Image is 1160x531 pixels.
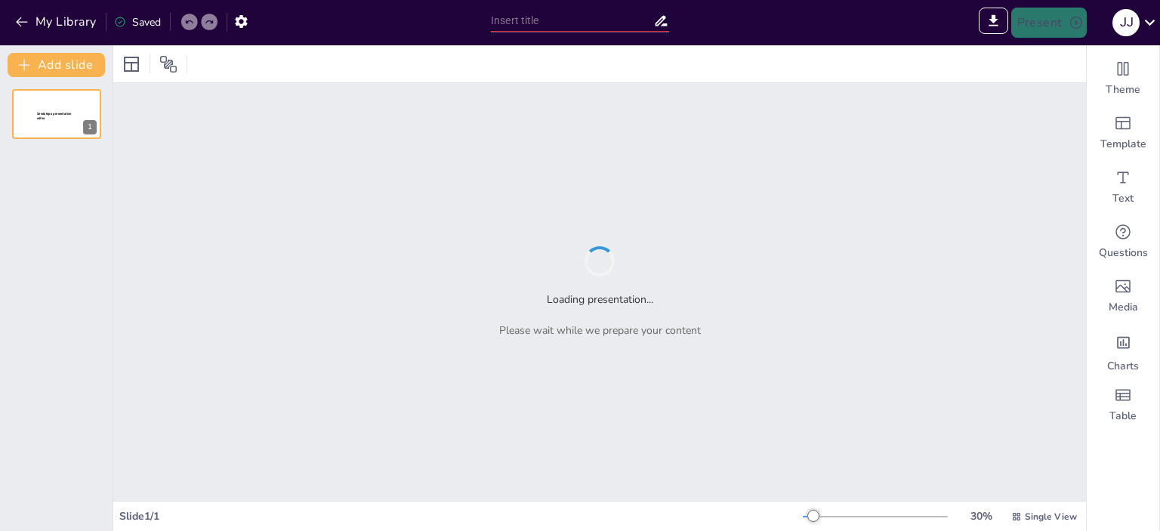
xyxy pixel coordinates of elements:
div: Get real-time input from your audience [1087,215,1159,269]
span: Table [1109,409,1137,424]
span: Questions [1099,245,1148,261]
div: Slide 1 / 1 [119,508,803,524]
p: Please wait while we prepare your content [499,323,701,338]
button: Add slide [8,53,105,77]
span: Theme [1106,82,1140,97]
div: Add charts and graphs [1087,323,1159,378]
div: 1 [12,89,101,139]
div: Saved [114,14,161,30]
span: Charts [1107,359,1139,374]
div: Add images, graphics, shapes or video [1087,269,1159,323]
div: Add text boxes [1087,160,1159,215]
h2: Loading presentation... [547,292,653,307]
span: Position [159,55,177,73]
span: Single View [1025,510,1077,523]
button: J J [1112,8,1140,38]
div: Add ready made slides [1087,106,1159,160]
span: Template [1100,137,1146,152]
div: 1 [83,120,97,134]
span: Text [1112,191,1134,206]
div: Add a table [1087,378,1159,432]
button: Present [1011,8,1087,38]
span: Media [1109,300,1138,315]
button: My Library [11,10,103,34]
div: 30 % [963,508,999,524]
input: Insert title [491,10,653,32]
span: Sendsteps presentation editor [37,112,72,120]
span: Export to PowerPoint [979,8,1008,38]
div: J J [1112,9,1140,36]
div: Change the overall theme [1087,51,1159,106]
div: Layout [119,52,143,76]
